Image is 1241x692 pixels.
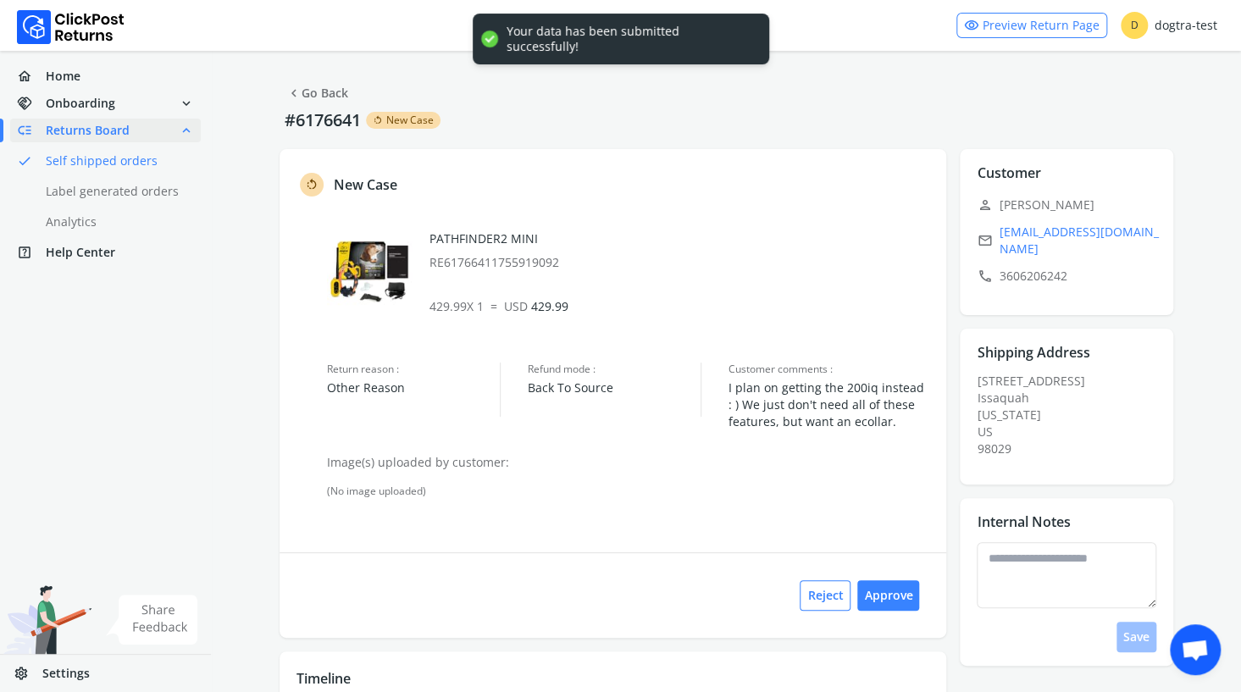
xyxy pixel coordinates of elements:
span: person [977,193,992,217]
button: Reject [800,580,850,611]
p: Customer [977,163,1040,183]
p: New Case [334,174,397,195]
span: help_center [17,241,46,264]
span: settings [14,662,42,685]
a: visibilityPreview Return Page [956,13,1107,38]
span: Return reason : [327,363,500,376]
div: 98029 [977,440,1166,457]
span: Back To Source [528,379,701,396]
a: email[EMAIL_ADDRESS][DOMAIN_NAME] [977,224,1166,257]
span: Refund mode : [528,363,701,376]
img: Logo [17,10,125,44]
button: Save [1116,622,1156,652]
span: Returns Board [46,122,130,139]
span: D [1121,12,1148,39]
span: low_priority [17,119,46,142]
div: dogtra-test [1121,12,1217,39]
span: 429.99 [504,298,568,314]
p: [PERSON_NAME] [977,193,1166,217]
a: Label generated orders [10,180,221,203]
span: rotate_left [373,113,383,127]
p: RE61766411755919092 [429,254,930,271]
div: [STREET_ADDRESS] [977,373,1166,457]
a: doneSelf shipped orders [10,149,221,173]
p: #6176641 [280,108,366,132]
span: Settings [42,665,90,682]
button: chevron_leftGo Back [280,78,355,108]
span: I plan on getting the 200iq instead : ) We just don't need all of these features, but want an eco... [729,379,929,430]
span: USD [504,298,528,314]
span: expand_less [179,119,194,142]
span: handshake [17,91,46,115]
a: Open chat [1170,624,1221,675]
a: Analytics [10,210,221,234]
span: Home [46,68,80,85]
span: call [977,264,992,288]
span: Help Center [46,244,115,261]
span: home [17,64,46,88]
span: email [977,229,992,252]
span: New Case [386,113,434,127]
img: row_image [327,230,412,315]
span: = [490,298,497,314]
p: 3606206242 [977,264,1166,288]
p: Image(s) uploaded by customer: [327,454,929,471]
button: Approve [857,580,919,611]
span: rotate_left [305,174,319,195]
div: Your data has been submitted successfully! [507,24,752,54]
div: US [977,424,1166,440]
span: expand_more [179,91,194,115]
span: done [17,149,32,173]
span: Other Reason [327,379,500,396]
span: Customer comments : [729,363,929,376]
p: Timeline [296,668,929,689]
p: Internal Notes [977,512,1070,532]
span: visibility [964,14,979,37]
p: 429.99 X 1 [429,298,930,315]
span: chevron_left [286,81,302,105]
a: homeHome [10,64,201,88]
div: [US_STATE] [977,407,1166,424]
div: (No image uploaded) [327,484,929,498]
img: share feedback [106,595,198,645]
div: PATHFINDER2 MINI [429,230,930,271]
a: help_centerHelp Center [10,241,201,264]
p: Shipping Address [977,342,1089,363]
div: Issaquah [977,390,1166,407]
a: Go Back [286,81,348,105]
span: Onboarding [46,95,115,112]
